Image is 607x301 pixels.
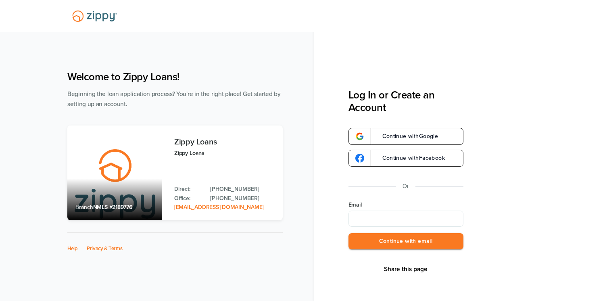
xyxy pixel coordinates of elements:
p: Or [403,181,409,191]
h1: Welcome to Zippy Loans! [67,71,283,83]
span: Beginning the loan application process? You're in the right place! Get started by setting up an a... [67,90,281,108]
input: Email Address [348,211,463,227]
a: google-logoContinue withFacebook [348,150,463,167]
a: Direct Phone: 512-975-2947 [210,185,275,194]
img: google-logo [355,132,364,141]
a: Email Address: zippyguide@zippymh.com [174,204,264,211]
span: Continue with Google [374,134,438,139]
button: Continue with email [348,233,463,250]
p: Direct: [174,185,202,194]
button: Share This Page [382,265,430,273]
a: google-logoContinue withGoogle [348,128,463,145]
span: Branch [75,204,93,211]
p: Zippy Loans [174,148,275,158]
label: Email [348,201,463,209]
span: NMLS #2189776 [93,204,132,211]
h3: Zippy Loans [174,138,275,146]
img: Lender Logo [67,7,122,25]
h3: Log In or Create an Account [348,89,463,114]
a: Privacy & Terms [87,245,123,252]
span: Continue with Facebook [374,155,445,161]
p: Office: [174,194,202,203]
img: google-logo [355,154,364,163]
a: Help [67,245,78,252]
a: Office Phone: 512-975-2947 [210,194,275,203]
